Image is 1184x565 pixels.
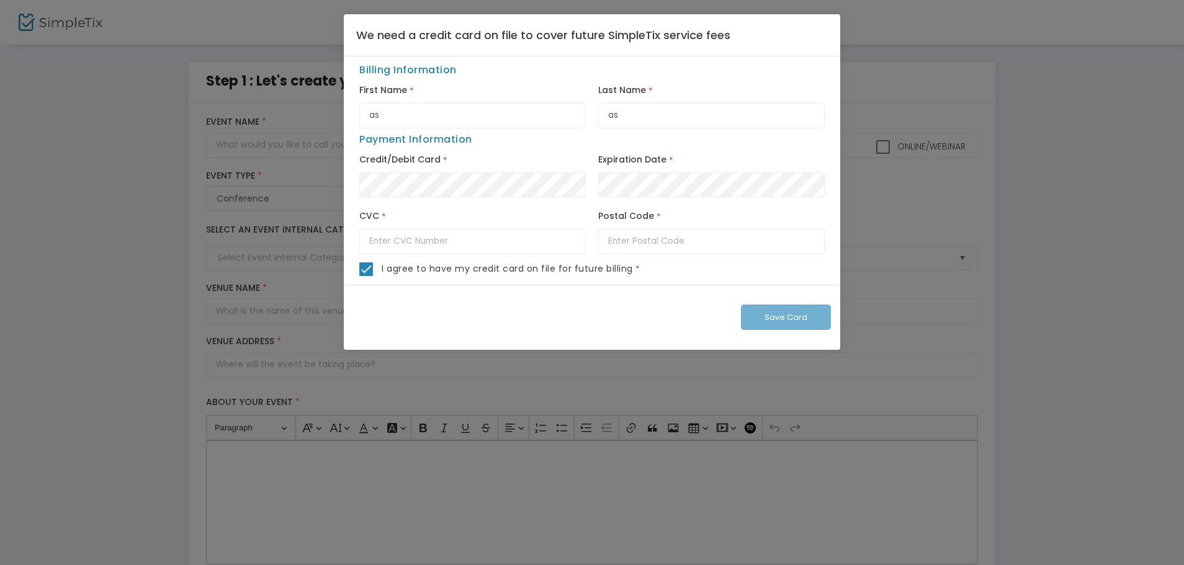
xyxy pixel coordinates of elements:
[358,293,547,342] iframe: reCAPTCHA
[356,27,730,43] h4: We need a credit card on file to cover future SimpleTix service fees
[598,151,666,169] label: Expiration Date
[359,151,441,169] label: Credit/Debit Card
[382,262,633,275] span: I agree to have my credit card on file for future billing
[359,132,472,146] span: Payment Information
[598,103,825,128] input: Last Name
[359,208,379,225] label: CVC
[359,103,586,128] input: First Name
[359,229,586,254] input: Enter CVC Number
[598,82,646,99] label: Last Name
[359,82,407,99] label: First Name
[598,229,825,254] input: Enter Postal Code
[598,208,654,225] label: Postal Code
[353,63,831,82] span: Billing Information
